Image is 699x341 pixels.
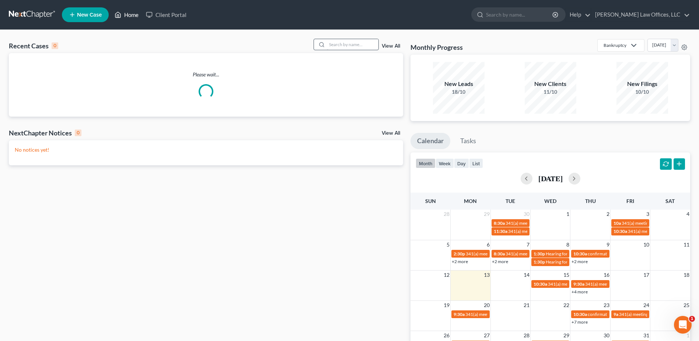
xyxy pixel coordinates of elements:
span: Fri [626,198,634,204]
a: Client Portal [142,8,190,21]
span: 30 [603,331,610,340]
span: 11 [683,240,690,249]
span: 28 [523,331,530,340]
span: 1:30p [534,251,545,256]
div: NextChapter Notices [9,128,81,137]
span: 341(a) meeting for [PERSON_NAME] [548,281,619,287]
span: 341(a) meeting for [PERSON_NAME] [622,220,693,226]
span: 7 [526,240,530,249]
span: 29 [483,210,490,218]
div: 11/10 [525,88,576,96]
span: 1 [689,316,695,322]
a: Calendar [410,133,450,149]
span: 20 [483,301,490,310]
div: Recent Cases [9,41,58,50]
span: 25 [683,301,690,310]
span: 341(a) meeting for [PERSON_NAME] [506,251,577,256]
span: 22 [563,301,570,310]
span: New Case [77,12,102,18]
span: Thu [585,198,596,204]
a: +2 more [452,259,468,264]
span: 8:30a [494,220,505,226]
span: 1 [686,331,690,340]
span: 30 [523,210,530,218]
span: Tue [506,198,515,204]
div: 0 [75,130,81,136]
span: 16 [603,271,610,279]
span: 31 [643,331,650,340]
span: 17 [643,271,650,279]
h3: Monthly Progress [410,43,463,52]
span: 1 [566,210,570,218]
span: 341(a) meeting for [PERSON_NAME] [508,228,579,234]
div: 10/10 [616,88,668,96]
span: 3 [646,210,650,218]
span: Wed [544,198,556,204]
span: 4 [686,210,690,218]
iframe: Intercom live chat [674,316,692,334]
div: Bankruptcy [604,42,626,48]
div: 0 [52,42,58,49]
span: confirmation hearing for [PERSON_NAME] [588,251,671,256]
a: Tasks [454,133,483,149]
span: 341(a) meeting for [PERSON_NAME] & [PERSON_NAME] [465,311,576,317]
span: 24 [643,301,650,310]
span: confirmation hearing for [PERSON_NAME] [588,311,671,317]
span: 341(a) meeting for [PERSON_NAME] & [PERSON_NAME] [506,220,616,226]
span: 28 [443,210,450,218]
span: 29 [563,331,570,340]
span: Hearing for [PERSON_NAME] [546,251,603,256]
span: 13 [483,271,490,279]
div: New Clients [525,80,576,88]
span: Sat [665,198,675,204]
span: 10:30a [614,228,627,234]
a: Help [566,8,591,21]
span: 1:30p [534,259,545,265]
span: 21 [523,301,530,310]
span: 341(a) meeting for [PERSON_NAME] [585,281,656,287]
span: 341(a) meeting for [PERSON_NAME] [619,311,690,317]
span: 14 [523,271,530,279]
a: [PERSON_NAME] Law Offices, LLC [591,8,690,21]
input: Search by name... [327,39,378,50]
span: Hearing for [PERSON_NAME] [546,259,603,265]
span: 8 [566,240,570,249]
a: View All [382,131,400,136]
span: 27 [483,331,490,340]
span: 10:30a [573,251,587,256]
span: 10 [643,240,650,249]
span: 2 [606,210,610,218]
input: Search by name... [486,8,553,21]
span: 23 [603,301,610,310]
button: month [416,158,436,168]
button: week [436,158,454,168]
h2: [DATE] [538,175,563,182]
span: 26 [443,331,450,340]
div: New Leads [433,80,485,88]
span: 10:30a [573,311,587,317]
a: +2 more [572,259,588,264]
span: 341(a) meeting for [PERSON_NAME] [466,251,537,256]
span: Mon [464,198,477,204]
span: 10:30a [534,281,547,287]
span: 5 [446,240,450,249]
span: 341(a) meeting for [PERSON_NAME] [628,228,699,234]
span: 6 [486,240,490,249]
span: 10a [614,220,621,226]
a: Home [111,8,142,21]
div: 18/10 [433,88,485,96]
span: 11:30a [494,228,507,234]
button: list [469,158,483,168]
a: +2 more [492,259,508,264]
button: day [454,158,469,168]
a: View All [382,44,400,49]
span: 8:30a [494,251,505,256]
a: +7 more [572,319,588,325]
span: 2:30p [454,251,465,256]
span: Sun [425,198,436,204]
div: New Filings [616,80,668,88]
span: 12 [443,271,450,279]
span: 19 [443,301,450,310]
p: No notices yet! [15,146,397,154]
span: 9:30a [573,281,584,287]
